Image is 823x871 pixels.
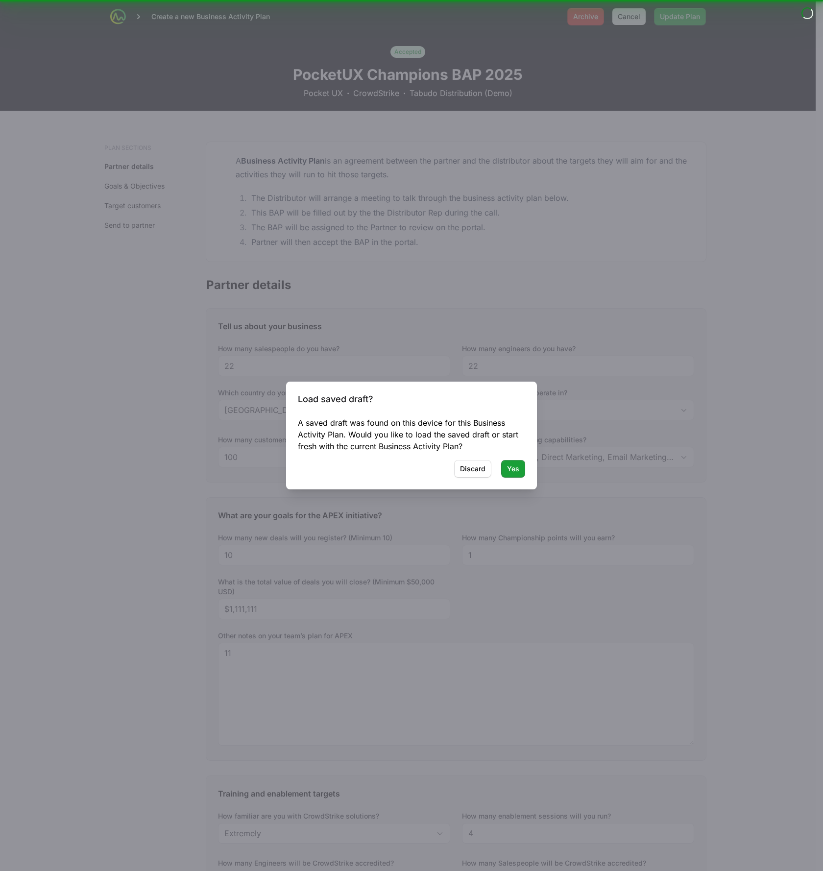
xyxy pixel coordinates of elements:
[501,460,525,478] button: Yes
[298,417,525,452] div: A saved draft was found on this device for this Business Activity Plan. Would you like to load th...
[454,460,491,478] button: Discard
[507,463,519,475] span: Yes
[460,463,485,475] span: Discard
[298,393,525,405] h3: Load saved draft?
